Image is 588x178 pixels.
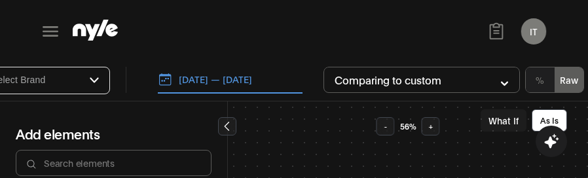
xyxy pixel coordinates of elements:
button: As Is [532,109,567,132]
button: IT [521,18,546,44]
h3: Add elements [16,125,211,142]
button: [DATE] — [DATE] [158,66,303,94]
img: Calendar [158,72,172,86]
button: Raw [555,67,583,92]
button: - [377,117,395,135]
button: + [422,117,440,135]
button: What If [481,109,526,132]
button: % [526,67,555,92]
input: Search elements [43,156,200,170]
button: Comparing to custom [323,67,520,93]
span: 56 % [400,121,416,132]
